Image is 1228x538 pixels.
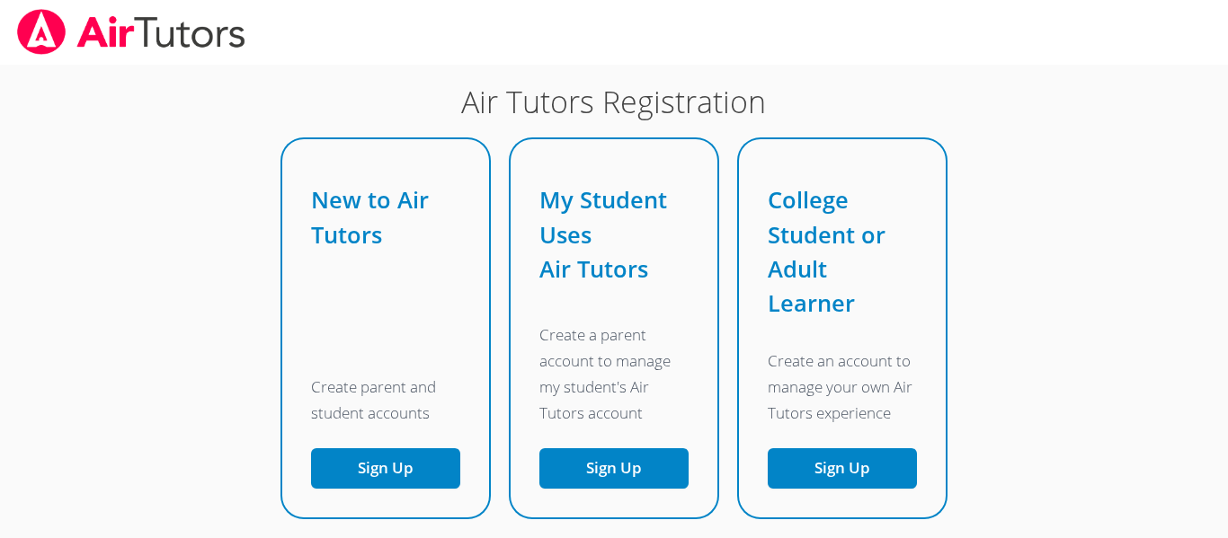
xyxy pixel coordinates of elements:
button: Sign Up [311,448,460,489]
h1: Air Tutors Registration [282,79,946,125]
p: Create an account to manage your own Air Tutors experience [768,348,917,427]
img: airtutors_banner-c4298cdbf04f3fff15de1276eac7730deb9818008684d7c2e4769d2f7ddbe033.png [15,9,247,55]
a: Sign Up [539,448,689,489]
h2: My Student Uses [539,182,689,286]
h2: College Student or Adult Learner [768,182,917,320]
p: Create a parent account to manage my student's Air Tutors account [539,322,689,427]
p: Create parent and student accounts [311,375,460,427]
h2: New to Air Tutors [311,182,460,251]
button: Sign Up [768,448,917,489]
span: Air Tutors [539,253,648,284]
